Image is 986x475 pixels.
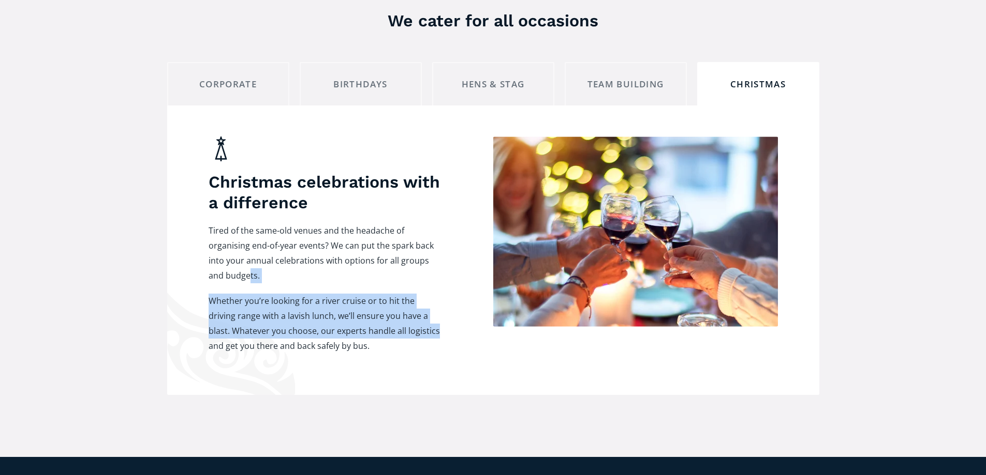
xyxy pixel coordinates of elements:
p: Whether you’re looking for a river cruise or to hit the driving range with a lavish lunch, we’ll ... [209,294,442,354]
div: Hens & Stag [441,79,546,90]
h3: We cater for all occasions [277,10,709,31]
div: Birthdays [308,79,413,90]
h3: Christmas celebrations with a difference [209,172,442,213]
div: Corporate [176,79,281,90]
p: Tired of the same-old venues and the headache of organising end-of-year events? We can put the sp... [209,223,442,283]
img: A group of people clinking glasses of mulled wine at a Christmas meal [493,136,778,327]
div: Team building [573,79,678,90]
div: Christmas [706,79,811,90]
